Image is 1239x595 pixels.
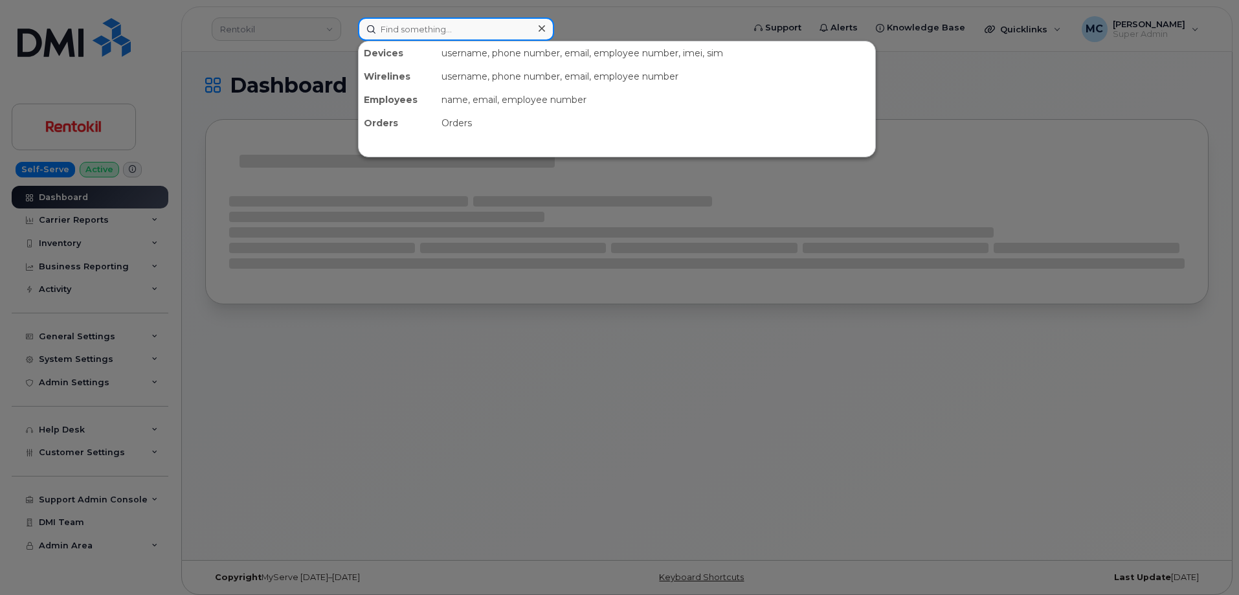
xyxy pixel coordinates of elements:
div: Wirelines [359,65,436,88]
div: username, phone number, email, employee number, imei, sim [436,41,875,65]
div: Employees [359,88,436,111]
div: username, phone number, email, employee number [436,65,875,88]
div: name, email, employee number [436,88,875,111]
div: Devices [359,41,436,65]
div: Orders [359,111,436,135]
div: Orders [436,111,875,135]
